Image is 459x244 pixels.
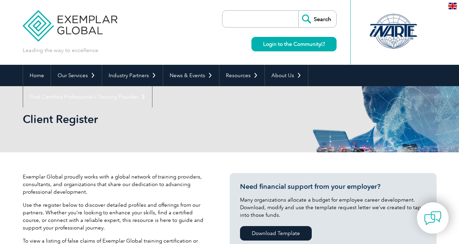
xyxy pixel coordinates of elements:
[251,37,337,51] a: Login to the Community
[23,47,98,54] p: Leading the way to excellence
[298,11,336,27] input: Search
[23,201,209,232] p: Use the register below to discover detailed profiles and offerings from our partners. Whether you...
[240,182,426,191] h3: Need financial support from your employer?
[23,86,152,108] a: Find Certified Professional / Training Provider
[23,173,209,196] p: Exemplar Global proudly works with a global network of training providers, consultants, and organ...
[163,65,219,86] a: News & Events
[23,114,312,125] h2: Client Register
[265,65,308,86] a: About Us
[240,226,312,241] a: Download Template
[102,65,163,86] a: Industry Partners
[448,3,457,9] img: en
[424,210,441,227] img: contact-chat.png
[219,65,265,86] a: Resources
[51,65,102,86] a: Our Services
[240,196,426,219] p: Many organizations allocate a budget for employee career development. Download, modify and use th...
[321,42,325,46] img: open_square.png
[23,65,51,86] a: Home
